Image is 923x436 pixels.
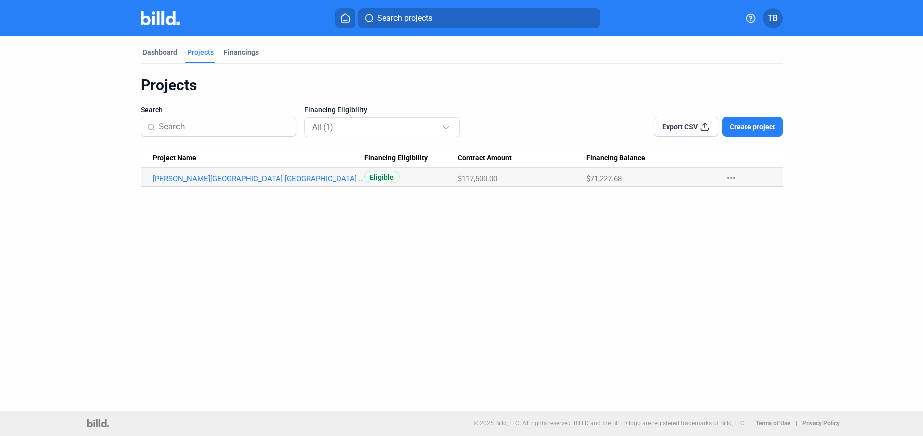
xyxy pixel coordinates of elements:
[586,154,715,163] div: Financing Balance
[364,171,400,183] span: Eligible
[143,47,177,57] div: Dashboard
[474,420,746,427] p: © 2025 Billd, LLC. All rights reserved. BILLD and the BILLD logo are registered trademarks of Bil...
[768,12,778,24] span: TB
[756,420,790,427] b: Terms of Use
[312,122,333,132] mat-select-trigger: All (1)
[458,154,512,163] span: Contract Amount
[141,11,180,25] img: Billd Company Logo
[141,105,163,115] span: Search
[141,76,783,95] div: Projects
[730,122,775,132] span: Create project
[364,154,458,163] div: Financing Eligibility
[87,419,109,427] img: logo
[159,116,290,137] input: Search
[802,420,840,427] b: Privacy Policy
[796,420,797,427] p: |
[458,174,497,183] span: $117,500.00
[224,47,259,57] div: Financings
[153,174,364,183] a: [PERSON_NAME][GEOGRAPHIC_DATA] [GEOGRAPHIC_DATA] REV.2
[586,174,622,183] span: $71,227.68
[364,154,428,163] span: Financing Eligibility
[586,154,645,163] span: Financing Balance
[187,47,214,57] div: Projects
[763,8,783,28] button: TB
[654,117,718,137] button: Export CSV
[358,8,600,28] button: Search projects
[725,172,737,184] mat-icon: more_horiz
[153,154,196,163] span: Project Name
[662,122,698,132] span: Export CSV
[304,105,367,115] span: Financing Eligibility
[153,154,364,163] div: Project Name
[458,154,587,163] div: Contract Amount
[722,117,783,137] button: Create project
[377,12,432,24] span: Search projects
